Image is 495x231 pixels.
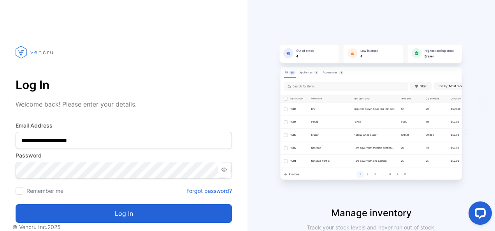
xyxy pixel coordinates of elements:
p: Log In [16,75,232,94]
button: Log in [16,204,232,223]
img: vencru logo [16,31,54,73]
label: Remember me [26,187,63,194]
iframe: LiveChat chat widget [462,198,495,231]
a: Forgot password? [186,187,232,195]
p: Welcome back! Please enter your details. [16,100,232,109]
label: Password [16,151,232,159]
img: slider image [274,31,469,206]
label: Email Address [16,121,232,129]
p: Manage inventory [247,206,495,220]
